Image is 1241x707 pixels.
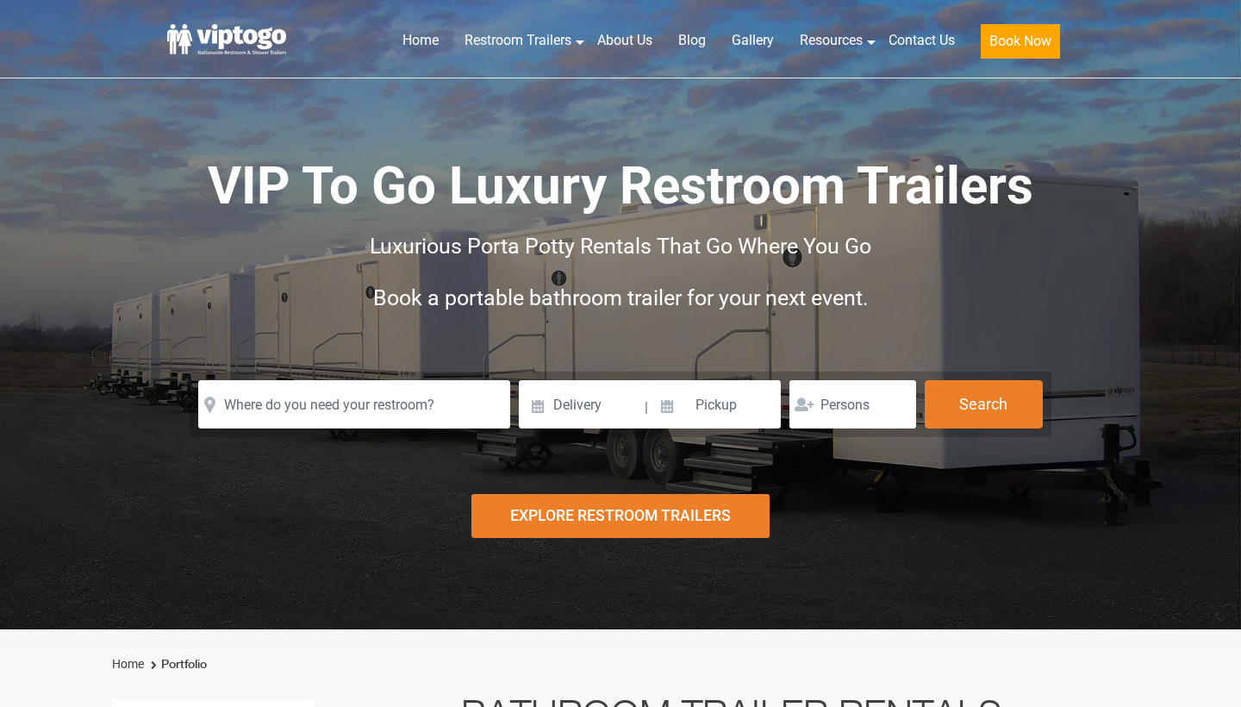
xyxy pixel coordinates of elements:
[650,380,781,429] input: Pickup
[789,380,916,429] input: Persons
[968,22,1073,69] a: Book Now
[787,22,876,59] a: Resources
[925,380,1043,429] button: Search
[981,24,1060,59] button: Book Now
[373,285,869,310] span: Book a portable bathroom trailer for your next event.
[876,22,968,59] a: Contact Us
[645,380,648,435] span: |
[584,22,665,59] a: About Us
[471,494,770,538] div: Explore Restroom Trailers
[198,380,510,429] input: Where do you need your restroom?
[719,22,787,59] a: Gallery
[208,155,1033,216] span: VIP To Go Luxury Restroom Trailers
[665,22,719,59] a: Blog
[452,22,584,59] a: Restroom Trailers
[519,380,642,429] input: Delivery
[370,234,871,259] span: Luxurious Porta Potty Rentals That Go Where You Go
[390,22,452,59] a: Home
